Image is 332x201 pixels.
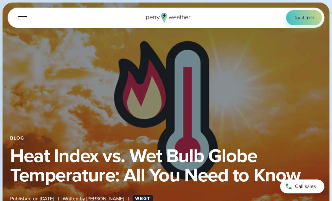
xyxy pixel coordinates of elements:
span: Try it free [294,14,314,22]
a: Try it free [286,10,322,25]
div: Blog [10,136,322,141]
span: Call sales [295,183,316,190]
h1: Heat Index vs. Wet Bulb Globe Temperature: All You Need to Know [10,146,322,185]
a: Call sales [280,179,324,193]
